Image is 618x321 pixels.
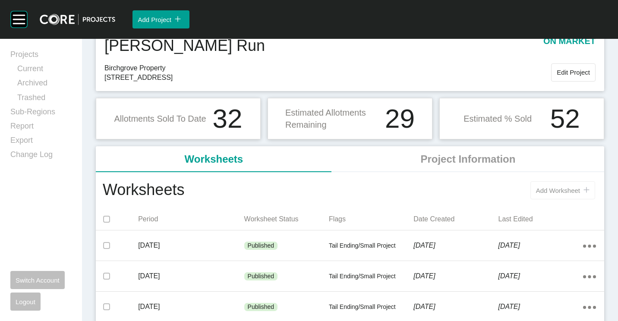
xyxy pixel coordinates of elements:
a: Export [10,135,72,149]
h1: 32 [213,105,243,132]
span: Add Project [138,16,171,23]
p: [DATE] [498,241,583,250]
p: [DATE] [138,241,244,250]
h1: 52 [550,105,580,132]
li: Worksheets [96,146,332,172]
span: Switch Account [16,277,60,284]
p: Estimated Allotments Remaining [285,107,380,131]
span: Edit Project [557,69,590,76]
a: Sub-Regions [10,107,72,121]
button: Add Project [132,10,189,28]
p: Period [138,214,244,224]
p: [DATE] [413,302,498,312]
a: Projects [10,49,72,63]
button: Logout [10,293,41,311]
button: Switch Account [10,271,65,289]
button: Add Worksheet [530,181,595,199]
p: [DATE] [138,271,244,281]
p: [DATE] [413,271,498,281]
p: Date Created [413,214,498,224]
a: Current [17,63,72,78]
p: on market [543,35,596,57]
a: Archived [17,78,72,92]
span: Logout [16,298,35,305]
h1: 29 [385,105,415,132]
p: Published [248,303,274,312]
a: Change Log [10,149,72,164]
img: core-logo-dark.3138cae2.png [40,14,115,25]
span: [STREET_ADDRESS] [104,73,551,82]
p: Published [248,242,274,250]
p: Published [248,272,274,281]
p: Allotments Sold To Date [114,113,206,125]
p: [DATE] [413,241,498,250]
p: Flags [329,214,413,224]
li: Project Information [332,146,604,172]
p: Tail Ending/Small Project [329,272,413,281]
h1: Worksheets [103,179,184,201]
p: [DATE] [498,271,583,281]
span: Add Worksheet [536,187,580,194]
span: Birchgrove Property [104,63,551,73]
p: Estimated % Sold [463,113,532,125]
p: Worksheet Status [244,214,329,224]
a: Trashed [17,92,72,107]
h1: [PERSON_NAME] Run [104,35,265,57]
a: Report [10,121,72,135]
p: Tail Ending/Small Project [329,303,413,312]
p: Last Edited [498,214,583,224]
p: [DATE] [498,302,583,312]
p: Tail Ending/Small Project [329,242,413,250]
p: [DATE] [138,302,244,312]
button: Edit Project [551,63,596,82]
